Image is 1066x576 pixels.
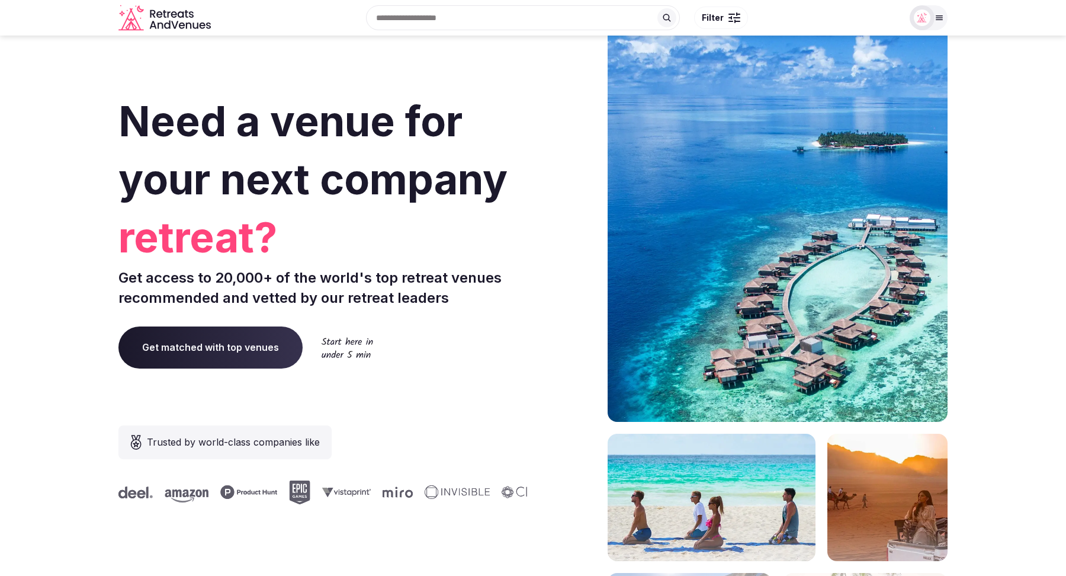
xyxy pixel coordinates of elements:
[118,327,303,368] a: Get matched with top venues
[118,5,213,31] svg: Retreats and Venues company logo
[147,435,320,449] span: Trusted by world-class companies like
[914,9,930,26] img: Matt Grant Oakes
[118,487,153,498] svg: Deel company logo
[702,12,724,24] span: Filter
[118,209,528,267] span: retreat?
[383,487,413,498] svg: Miro company logo
[289,481,310,504] svg: Epic Games company logo
[118,5,213,31] a: Visit the homepage
[694,7,748,29] button: Filter
[608,434,815,561] img: yoga on tropical beach
[118,268,528,308] p: Get access to 20,000+ of the world's top retreat venues recommended and vetted by our retreat lea...
[827,434,948,561] img: woman sitting in back of truck with camels
[322,337,373,358] img: Start here in under 5 min
[425,485,490,500] svg: Invisible company logo
[118,96,508,204] span: Need a venue for your next company
[322,487,371,497] svg: Vistaprint company logo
